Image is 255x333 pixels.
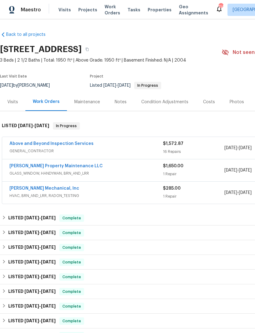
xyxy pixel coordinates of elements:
div: Costs [203,99,215,105]
span: Complete [60,274,83,280]
span: [DATE] [239,168,252,172]
span: [DATE] [224,191,237,195]
span: [DATE] [239,191,252,195]
span: Maestro [21,7,41,13]
a: Above and Beyond Inspection Services [9,142,94,146]
a: [PERSON_NAME] Mechanical, Inc [9,186,79,191]
span: [DATE] [41,274,56,279]
span: - [24,289,56,293]
span: $1,650.00 [163,164,183,168]
div: 16 Repairs [163,149,224,155]
span: - [224,145,252,151]
span: [DATE] [41,289,56,293]
span: Geo Assignments [179,4,208,16]
span: [DATE] [41,245,56,249]
span: Complete [60,244,83,251]
span: Work Orders [105,4,120,16]
h6: LISTED [8,259,56,266]
span: Complete [60,215,83,221]
div: Maintenance [74,99,100,105]
span: - [103,83,131,88]
span: [DATE] [41,260,56,264]
div: 1 Repair [163,171,224,177]
span: GENERAL_CONTRACTOR [9,148,163,154]
button: Copy Address [82,44,93,55]
span: Project [90,74,103,78]
h6: LISTED [8,288,56,295]
span: Complete [60,230,83,236]
span: [DATE] [18,123,33,128]
div: Condition Adjustments [141,99,188,105]
h6: LISTED [2,122,49,130]
span: In Progress [135,84,161,87]
div: 1 Repair [163,193,224,199]
span: [DATE] [224,168,237,172]
span: Tasks [127,8,140,12]
span: Visits [58,7,71,13]
span: [DATE] [224,146,237,150]
a: [PERSON_NAME] Property Maintenance LLC [9,164,103,168]
div: Visits [7,99,18,105]
span: Complete [60,289,83,295]
h6: LISTED [8,244,56,251]
span: [DATE] [41,319,56,323]
span: [DATE] [35,123,49,128]
span: [DATE] [24,230,39,235]
span: - [18,123,49,128]
span: [DATE] [24,289,39,293]
span: - [24,304,56,308]
span: - [24,274,56,279]
h6: LISTED [8,214,56,222]
span: GLASS_WINDOW, HANDYMAN, BRN_AND_LRR [9,170,163,176]
span: Properties [148,7,172,13]
span: Complete [60,318,83,324]
span: Projects [78,7,97,13]
span: - [24,260,56,264]
span: [DATE] [24,319,39,323]
span: [DATE] [24,245,39,249]
span: - [24,245,56,249]
span: [DATE] [24,304,39,308]
span: HVAC, BRN_AND_LRR, RADON_TESTING [9,193,163,199]
h6: LISTED [8,317,56,325]
span: - [24,216,56,220]
span: - [224,167,252,173]
h6: LISTED [8,273,56,281]
div: Notes [115,99,127,105]
span: [DATE] [103,83,116,88]
span: [DATE] [24,260,39,264]
span: $285.00 [163,186,181,191]
span: [DATE] [24,216,39,220]
span: $1,572.87 [163,142,183,146]
span: [DATE] [41,230,56,235]
div: Work Orders [33,99,60,105]
div: Photos [230,99,244,105]
div: 114 [219,4,223,10]
h6: LISTED [8,229,56,237]
span: [DATE] [41,216,56,220]
span: [DATE] [41,304,56,308]
span: - [224,190,252,196]
span: In Progress [54,123,79,129]
span: - [24,319,56,323]
span: [DATE] [118,83,131,88]
span: [DATE] [24,274,39,279]
h6: LISTED [8,303,56,310]
span: Complete [60,259,83,265]
span: Complete [60,303,83,309]
span: - [24,230,56,235]
span: Listed [90,83,161,88]
span: [DATE] [239,146,252,150]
